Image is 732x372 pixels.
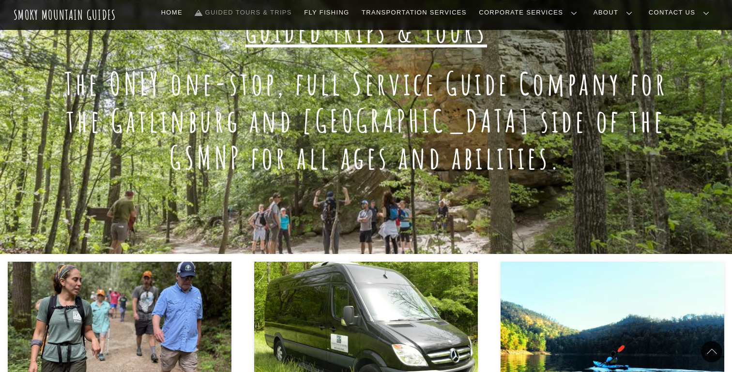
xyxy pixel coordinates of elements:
a: About [590,2,640,23]
a: Guided Tours & Trips [191,2,296,23]
a: Home [157,2,186,23]
h1: The ONLY one-stop, full Service Guide Company for the Gatlinburg and [GEOGRAPHIC_DATA] side of th... [62,65,670,177]
a: Contact Us [645,2,717,23]
a: Corporate Services [475,2,585,23]
span: Guided Trips & Tours [245,11,487,50]
a: Smoky Mountain Guides [14,7,116,23]
a: Transportation Services [358,2,470,23]
a: Fly Fishing [300,2,353,23]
